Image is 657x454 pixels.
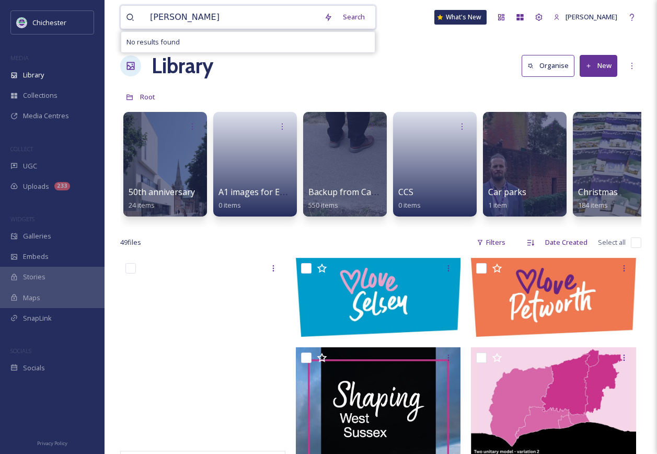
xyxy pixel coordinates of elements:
[140,90,155,103] a: Root
[218,200,241,210] span: 0 items
[23,161,37,171] span: UGC
[10,145,33,153] span: COLLECT
[471,258,636,336] img: LovePetworth-RGB.jpg
[598,237,626,247] span: Select all
[23,90,57,100] span: Collections
[578,200,608,210] span: 184 items
[308,200,338,210] span: 550 items
[488,186,526,198] span: Car parks
[218,186,313,198] span: A1 images for EPH walls
[23,363,45,373] span: Socials
[126,37,180,47] span: No results found
[296,258,461,336] img: LoveSelsey-RGB.jpg
[23,272,45,282] span: Stories
[580,55,617,76] button: New
[23,293,40,303] span: Maps
[578,186,618,198] span: Christmas
[10,54,29,62] span: MEDIA
[152,50,213,82] a: Library
[37,436,67,449] a: Privacy Policy
[218,187,313,210] a: A1 images for EPH walls0 items
[434,10,487,25] a: What's New
[17,17,27,28] img: Logo_of_Chichester_District_Council.png
[145,6,319,29] input: Search your library
[308,186,391,198] span: Backup from Camera
[140,92,155,101] span: Root
[566,12,617,21] span: [PERSON_NAME]
[522,55,580,76] a: Organise
[488,200,507,210] span: 1 item
[23,313,52,323] span: SnapLink
[398,200,421,210] span: 0 items
[23,231,51,241] span: Galleries
[54,182,70,190] div: 233
[338,7,370,27] div: Search
[23,111,69,121] span: Media Centres
[129,186,195,198] span: 50th anniversary
[23,252,49,262] span: Embeds
[23,181,49,191] span: Uploads
[37,440,67,447] span: Privacy Policy
[488,187,526,210] a: Car parks1 item
[129,200,155,210] span: 24 items
[308,187,391,210] a: Backup from Camera550 items
[548,7,623,27] a: [PERSON_NAME]
[471,232,511,253] div: Filters
[10,215,34,223] span: WIDGETS
[540,232,593,253] div: Date Created
[398,186,413,198] span: CCS
[32,18,66,27] span: Chichester
[578,187,618,210] a: Christmas184 items
[23,70,44,80] span: Library
[120,237,141,247] span: 49 file s
[129,187,195,210] a: 50th anniversary24 items
[398,187,421,210] a: CCS0 items
[10,347,31,355] span: SOCIALS
[522,55,574,76] button: Organise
